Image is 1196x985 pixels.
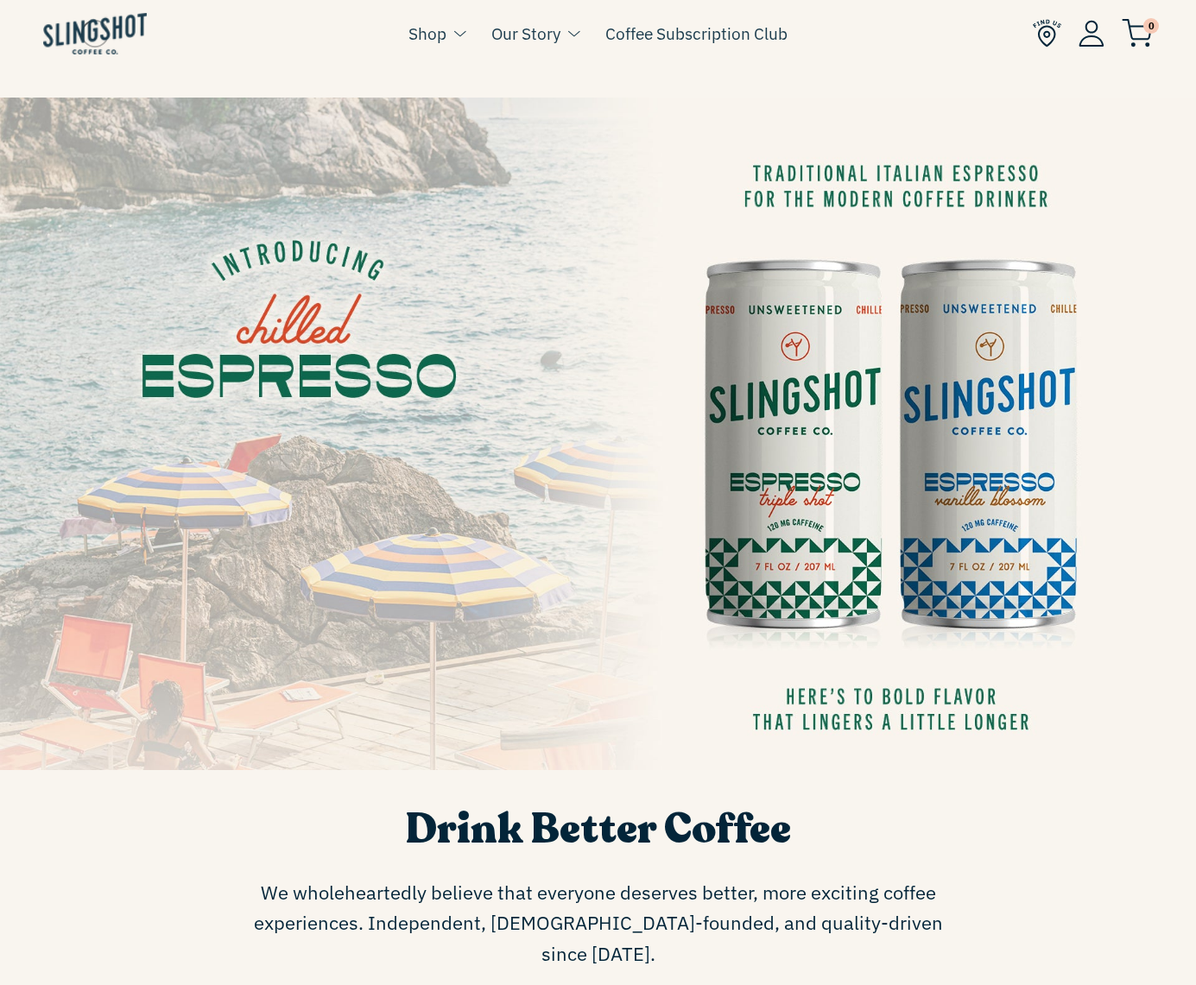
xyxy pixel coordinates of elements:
[244,877,952,969] span: We wholeheartedly believe that everyone deserves better, more exciting coffee experiences. Indepe...
[1122,19,1153,47] img: cart
[605,21,788,47] a: Coffee Subscription Club
[405,801,791,857] span: Drink Better Coffee
[1122,22,1153,43] a: 0
[491,21,560,47] a: Our Story
[1143,18,1159,34] span: 0
[1033,19,1061,47] img: Find Us
[1079,20,1104,47] img: Account
[408,21,446,47] a: Shop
